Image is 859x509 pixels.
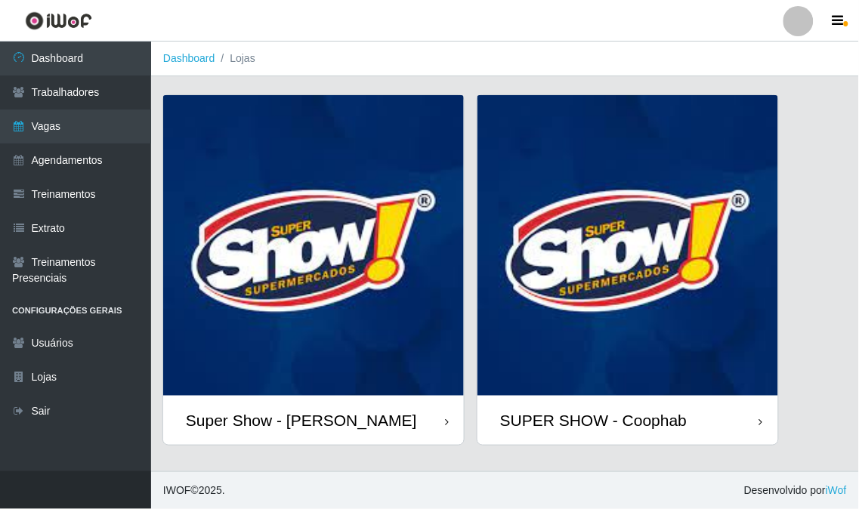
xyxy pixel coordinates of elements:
[151,42,859,76] nav: breadcrumb
[25,11,92,30] img: CoreUI Logo
[477,95,778,445] a: SUPER SHOW - Coophab
[744,483,847,498] span: Desenvolvido por
[163,95,464,445] a: Super Show - [PERSON_NAME]
[163,484,191,496] span: IWOF
[215,51,255,66] li: Lojas
[163,52,215,64] a: Dashboard
[477,95,778,396] img: cardImg
[163,95,464,396] img: cardImg
[826,484,847,496] a: iWof
[163,483,225,498] span: © 2025 .
[500,411,687,430] div: SUPER SHOW - Coophab
[186,411,417,430] div: Super Show - [PERSON_NAME]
